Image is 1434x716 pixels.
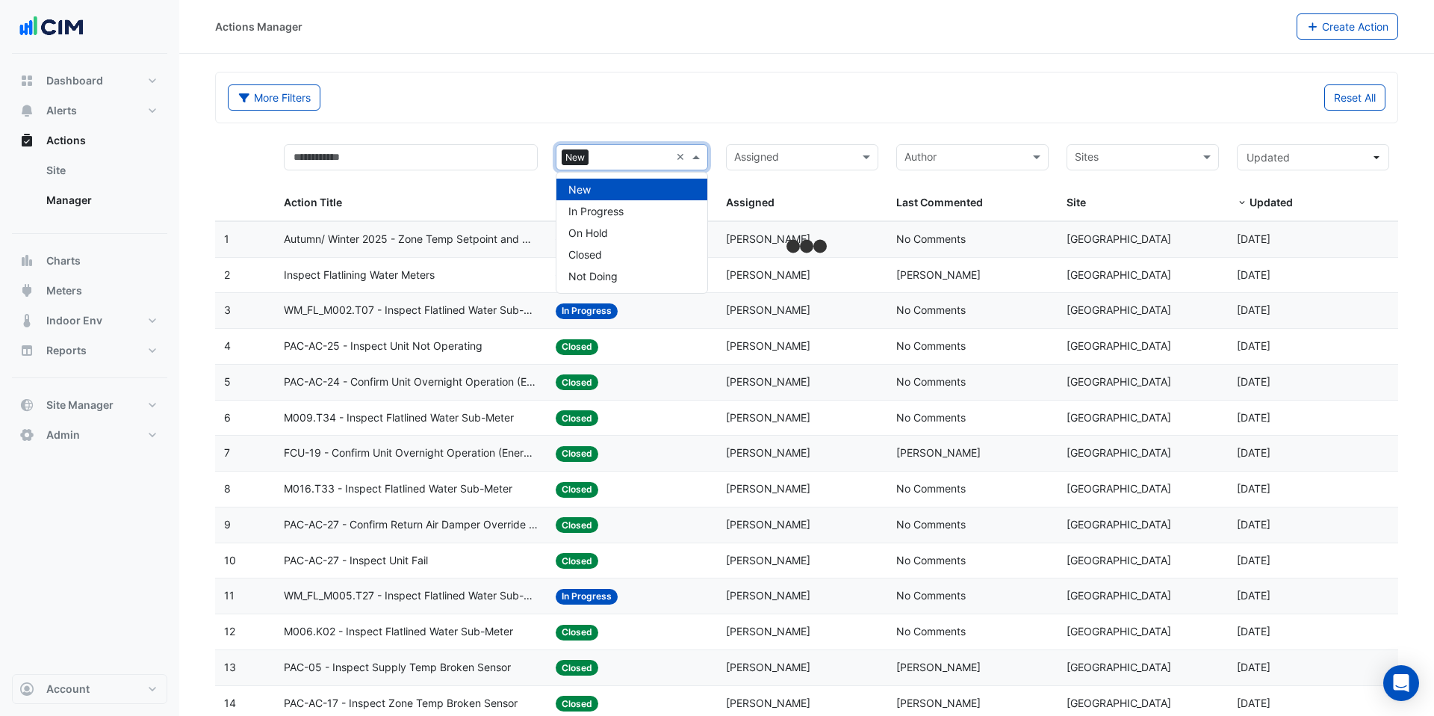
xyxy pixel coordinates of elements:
[12,674,167,704] button: Account
[1067,589,1171,602] span: [GEOGRAPHIC_DATA]
[726,339,810,352] span: [PERSON_NAME]
[896,375,966,388] span: No Comments
[1250,196,1293,209] span: Updated
[896,268,981,281] span: [PERSON_NAME]
[46,313,102,328] span: Indoor Env
[1237,482,1270,495] span: 2025-07-03T14:10:46.473
[12,336,167,365] button: Reports
[284,552,428,570] span: PAC-AC-27 - Inspect Unit Fail
[556,446,598,462] span: Closed
[556,589,618,605] span: In Progress
[568,270,618,283] span: Not Doing
[12,306,167,336] button: Indoor Env
[726,268,810,281] span: [PERSON_NAME]
[224,589,235,602] span: 11
[1067,482,1171,495] span: [GEOGRAPHIC_DATA]
[19,428,34,442] app-icon: Admin
[726,554,810,567] span: [PERSON_NAME]
[46,73,103,88] span: Dashboard
[224,482,231,495] span: 8
[726,446,810,459] span: [PERSON_NAME]
[284,587,538,605] span: WM_FL_M005.T27 - Inspect Flatlined Water Sub-Meter
[726,232,810,245] span: [PERSON_NAME]
[1067,268,1171,281] span: [GEOGRAPHIC_DATA]
[224,518,231,531] span: 9
[896,446,981,459] span: [PERSON_NAME]
[12,246,167,276] button: Charts
[896,554,966,567] span: No Comments
[1383,665,1419,701] div: Open Intercom Messenger
[224,303,231,316] span: 3
[726,589,810,602] span: [PERSON_NAME]
[224,697,236,709] span: 14
[19,398,34,413] app-icon: Site Manager
[726,411,810,424] span: [PERSON_NAME]
[568,205,624,217] span: In Progress
[676,149,689,166] span: Clear
[726,661,810,673] span: [PERSON_NAME]
[1067,339,1171,352] span: [GEOGRAPHIC_DATA]
[1067,446,1171,459] span: [GEOGRAPHIC_DATA]
[224,375,231,388] span: 5
[726,196,775,209] span: Assigned
[19,73,34,88] app-icon: Dashboard
[562,149,589,166] span: New
[1067,375,1171,388] span: [GEOGRAPHIC_DATA]
[46,343,87,358] span: Reports
[556,374,598,390] span: Closed
[1237,411,1270,424] span: 2025-07-03T14:12:29.782
[284,267,435,284] span: Inspect Flatlining Water Meters
[556,696,598,712] span: Closed
[1237,375,1270,388] span: 2025-07-03T14:12:56.189
[1067,196,1086,209] span: Site
[556,303,618,319] span: In Progress
[224,554,236,567] span: 10
[726,303,810,316] span: [PERSON_NAME]
[12,66,167,96] button: Dashboard
[284,196,342,209] span: Action Title
[896,232,966,245] span: No Comments
[896,196,983,209] span: Last Commented
[284,659,511,676] span: PAC-05 - Inspect Supply Temp Broken Sensor
[46,428,80,442] span: Admin
[1067,554,1171,567] span: [GEOGRAPHIC_DATA]
[1067,661,1171,673] span: [GEOGRAPHIC_DATA]
[46,103,77,118] span: Alerts
[568,248,602,261] span: Closed
[12,420,167,450] button: Admin
[556,625,598,641] span: Closed
[284,338,482,355] span: PAC-AC-25 - Inspect Unit Not Operating
[1237,661,1270,673] span: 2025-04-01T07:55:06.198
[284,481,512,498] span: M016.T33 - Inspect Flatlined Water Sub-Meter
[1237,518,1270,531] span: 2025-07-03T14:10:19.423
[1067,625,1171,638] span: [GEOGRAPHIC_DATA]
[224,339,231,352] span: 4
[896,303,966,316] span: No Comments
[284,374,538,391] span: PAC-AC-24 - Confirm Unit Overnight Operation (Energy Waste)
[1237,446,1270,459] span: 2025-07-03T14:11:15.752
[215,19,302,34] div: Actions Manager
[46,253,81,268] span: Charts
[726,518,810,531] span: [PERSON_NAME]
[1237,554,1270,567] span: 2025-07-03T14:10:01.217
[1324,84,1385,111] button: Reset All
[12,96,167,126] button: Alerts
[12,276,167,306] button: Meters
[19,253,34,268] app-icon: Charts
[556,660,598,676] span: Closed
[284,410,514,427] span: M009.T34 - Inspect Flatlined Water Sub-Meter
[34,185,167,215] a: Manager
[556,172,708,294] ng-dropdown-panel: Options list
[19,313,34,328] app-icon: Indoor Env
[46,133,86,148] span: Actions
[284,302,538,319] span: WM_FL_M002.T07 - Inspect Flatlined Water Sub-Meter
[19,343,34,358] app-icon: Reports
[1297,13,1399,40] button: Create Action
[896,411,966,424] span: No Comments
[896,589,966,602] span: No Comments
[896,661,981,673] span: [PERSON_NAME]
[726,697,810,709] span: [PERSON_NAME]
[19,103,34,118] app-icon: Alerts
[896,697,981,709] span: [PERSON_NAME]
[284,695,518,712] span: PAC-AC-17 - Inspect Zone Temp Broken Sensor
